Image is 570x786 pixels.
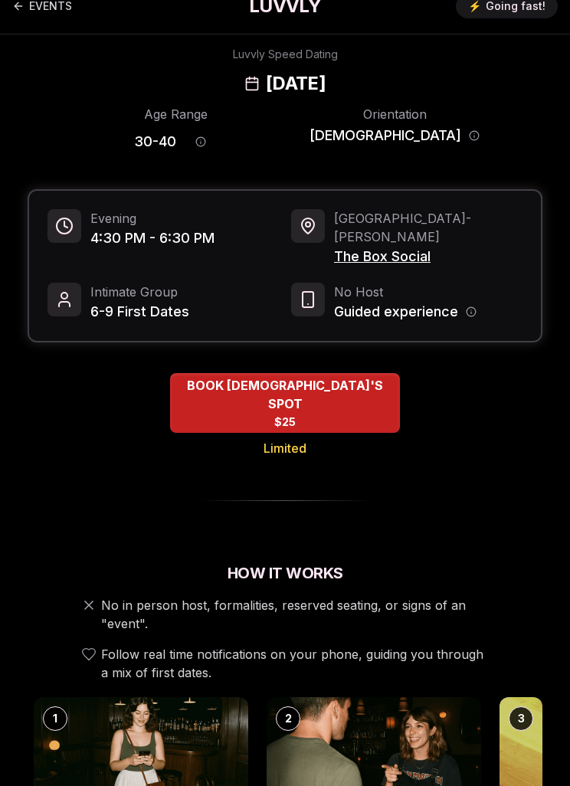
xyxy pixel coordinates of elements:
[184,125,218,159] button: Age range information
[509,706,533,731] div: 3
[334,283,477,301] span: No Host
[90,301,189,323] span: 6-9 First Dates
[469,130,480,141] button: Orientation information
[101,645,493,682] span: Follow real time notifications on your phone, guiding you through a mix of first dates.
[334,301,458,323] span: Guided experience
[170,376,400,413] span: BOOK [DEMOGRAPHIC_DATA]'S SPOT
[276,706,300,731] div: 2
[101,596,493,633] span: No in person host, formalities, reserved seating, or signs of an "event".
[90,228,215,249] span: 4:30 PM - 6:30 PM
[266,71,326,96] h2: [DATE]
[310,125,461,146] span: [DEMOGRAPHIC_DATA]
[274,414,296,430] span: $25
[43,706,67,731] div: 1
[28,562,542,584] h2: How It Works
[466,306,477,317] button: Host information
[134,131,176,152] span: 30 - 40
[334,246,522,267] span: The Box Social
[90,283,189,301] span: Intimate Group
[170,373,400,433] button: BOOK QUEER WOMEN'S SPOT - Limited
[90,105,260,123] div: Age Range
[334,209,522,246] span: [GEOGRAPHIC_DATA] - [PERSON_NAME]
[264,439,306,457] span: Limited
[90,209,215,228] span: Evening
[233,47,338,62] div: Luvvly Speed Dating
[310,105,480,123] div: Orientation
